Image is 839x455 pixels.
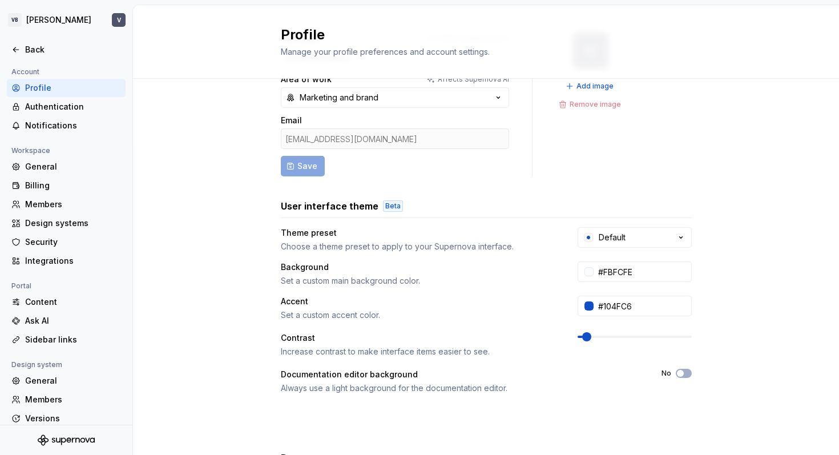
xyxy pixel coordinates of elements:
a: Integrations [7,252,126,270]
div: Account [7,65,44,79]
a: Members [7,195,126,214]
a: Notifications [7,116,126,135]
label: No [661,369,671,378]
a: Security [7,233,126,251]
div: Versions [25,413,121,424]
span: Add image [576,82,614,91]
div: Set a custom main background color. [281,275,557,287]
div: Design system [7,358,67,372]
label: Area of work [281,74,332,85]
a: Versions [7,409,126,428]
div: Increase contrast to make interface items easier to see. [281,346,557,357]
div: Marketing and brand [300,92,378,103]
button: Add image [562,78,619,94]
div: Content [25,296,121,308]
div: General [25,161,121,172]
h2: Profile [281,26,678,44]
div: Profile [25,82,121,94]
div: Workspace [7,144,55,158]
a: Content [7,293,126,311]
span: Manage your profile preferences and account settings. [281,47,490,57]
div: VB [8,13,22,27]
div: Always use a light background for the documentation editor. [281,382,641,394]
a: Profile [7,79,126,97]
input: #104FC6 [594,296,692,316]
a: Billing [7,176,126,195]
div: Design systems [25,218,121,229]
div: Authentication [25,101,121,112]
a: General [7,372,126,390]
p: Affects Supernova AI [438,75,509,84]
button: VB[PERSON_NAME]V [2,7,130,33]
div: Accent [281,296,308,307]
div: Beta [383,200,403,212]
div: V [117,15,121,25]
div: Sidebar links [25,334,121,345]
div: Ask AI [25,315,121,327]
div: Set a custom accent color. [281,309,557,321]
div: Back [25,44,121,55]
svg: Supernova Logo [38,434,95,446]
div: General [25,375,121,386]
div: Choose a theme preset to apply to your Supernova interface. [281,241,557,252]
button: Default [578,227,692,248]
div: Security [25,236,121,248]
div: Billing [25,180,121,191]
label: Email [281,115,302,126]
h3: User interface theme [281,199,378,213]
input: #FFFFFF [594,261,692,282]
div: Documentation editor background [281,369,418,380]
a: Authentication [7,98,126,116]
div: [PERSON_NAME] [26,14,91,26]
div: Members [25,394,121,405]
a: Members [7,390,126,409]
div: Background [281,261,329,273]
div: Portal [7,279,36,293]
div: Contrast [281,332,315,344]
a: Back [7,41,126,59]
a: Ask AI [7,312,126,330]
div: Default [599,232,626,243]
div: Theme preset [281,227,337,239]
div: Integrations [25,255,121,267]
a: General [7,158,126,176]
a: Sidebar links [7,331,126,349]
a: Design systems [7,214,126,232]
div: Notifications [25,120,121,131]
div: Members [25,199,121,210]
